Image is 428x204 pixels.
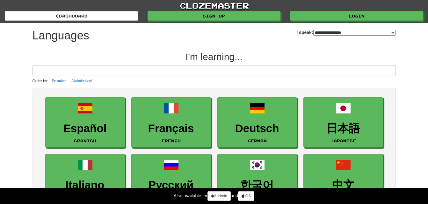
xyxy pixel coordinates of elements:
a: Android [207,191,230,201]
h3: 中文 [307,179,380,191]
h3: Deutsch [221,122,294,135]
a: FrançaisFrench [131,97,211,148]
a: dashboard [5,11,138,21]
a: iOS [238,191,254,201]
h3: Français [135,122,207,135]
h3: 한국어 [221,179,294,191]
small: Order by: [33,79,48,83]
button: Alphabetical [69,78,94,85]
h2: I'm learning... [33,51,396,62]
a: 日本語Japanese [303,97,383,148]
a: EspañolSpanish [45,97,125,148]
button: Popular [50,78,68,85]
h3: Русский [135,179,207,191]
small: French [162,139,181,143]
select: I speak: [313,30,396,36]
small: German [248,139,267,143]
h1: Languages [33,29,89,42]
a: Sign up [148,11,281,21]
a: Login [290,11,423,21]
a: DeutschGerman [217,97,297,148]
h3: Italiano [49,179,121,191]
h3: Español [49,122,121,135]
small: Spanish [74,139,96,143]
h3: 日本語 [307,122,380,135]
small: Japanese [330,139,356,143]
label: I speak: [296,29,395,36]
